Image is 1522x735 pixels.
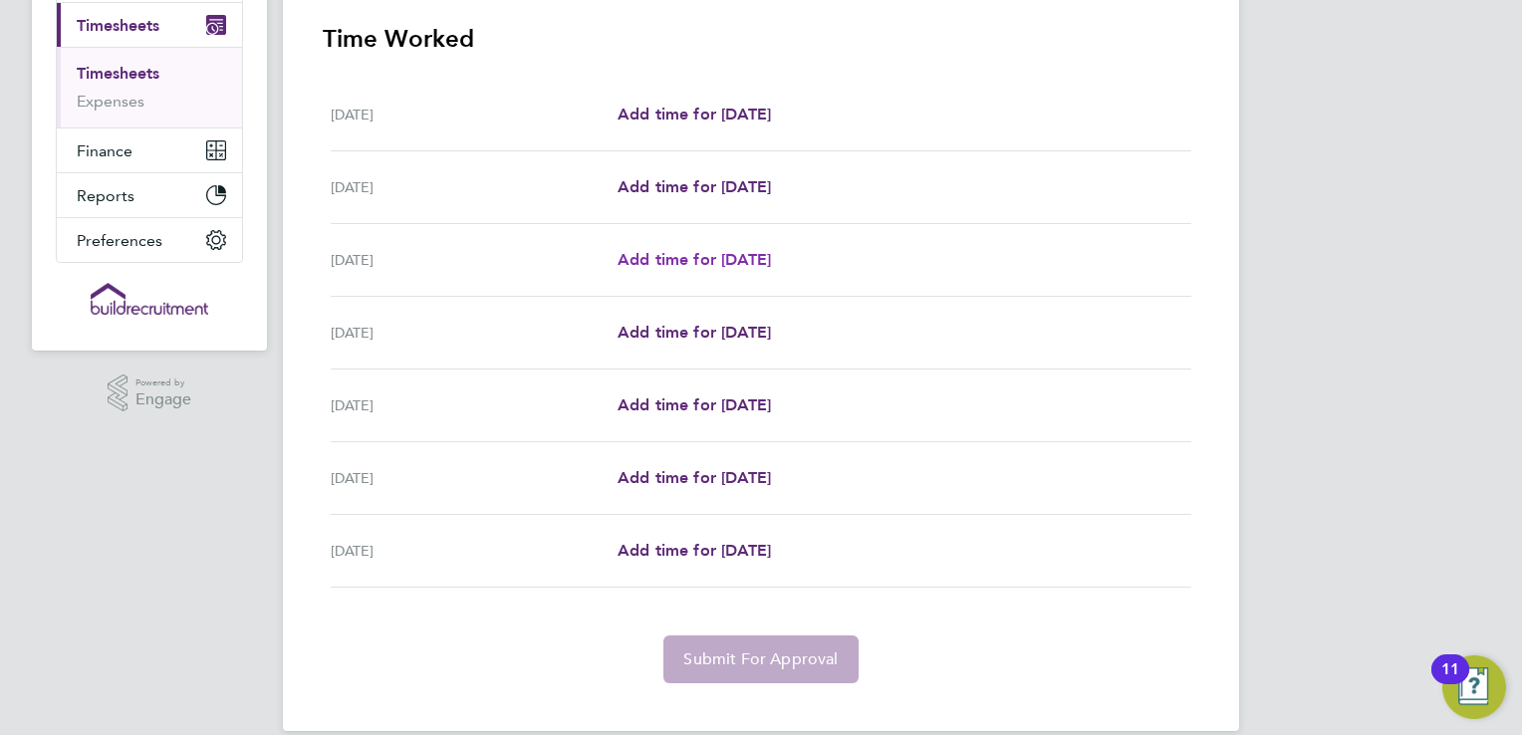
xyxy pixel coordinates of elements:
[57,173,242,217] button: Reports
[331,321,618,345] div: [DATE]
[618,177,771,196] span: Add time for [DATE]
[618,321,771,345] a: Add time for [DATE]
[56,283,243,315] a: Go to home page
[57,3,242,47] button: Timesheets
[77,231,162,250] span: Preferences
[323,23,1199,55] h3: Time Worked
[91,283,208,315] img: buildrec-logo-retina.png
[618,250,771,269] span: Add time for [DATE]
[618,541,771,560] span: Add time for [DATE]
[618,323,771,342] span: Add time for [DATE]
[331,393,618,417] div: [DATE]
[331,539,618,563] div: [DATE]
[618,393,771,417] a: Add time for [DATE]
[77,186,134,205] span: Reports
[618,175,771,199] a: Add time for [DATE]
[618,105,771,123] span: Add time for [DATE]
[77,92,144,111] a: Expenses
[77,141,132,160] span: Finance
[618,103,771,126] a: Add time for [DATE]
[331,248,618,272] div: [DATE]
[618,395,771,414] span: Add time for [DATE]
[1442,655,1506,719] button: Open Resource Center, 11 new notifications
[618,248,771,272] a: Add time for [DATE]
[135,391,191,408] span: Engage
[331,175,618,199] div: [DATE]
[331,103,618,126] div: [DATE]
[331,466,618,490] div: [DATE]
[57,128,242,172] button: Finance
[57,218,242,262] button: Preferences
[618,539,771,563] a: Add time for [DATE]
[135,374,191,391] span: Powered by
[618,468,771,487] span: Add time for [DATE]
[77,64,159,83] a: Timesheets
[77,16,159,35] span: Timesheets
[618,466,771,490] a: Add time for [DATE]
[1441,669,1459,695] div: 11
[57,47,242,127] div: Timesheets
[108,374,192,412] a: Powered byEngage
